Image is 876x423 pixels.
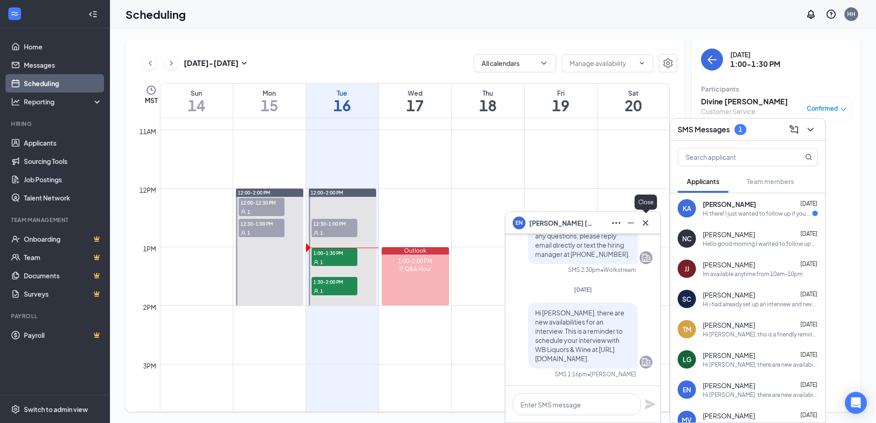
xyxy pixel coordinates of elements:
[800,412,817,418] span: [DATE]
[678,125,730,135] h3: SMS Messages
[525,84,597,118] a: September 19, 2025
[703,210,812,217] div: Hi there! I just wanted to follow up if you guys are still hiring? I just submitted an applicatio...
[788,124,799,135] svg: ComposeMessage
[701,84,851,93] div: Participants
[167,58,176,69] svg: ChevronRight
[160,88,233,98] div: Sun
[638,60,646,67] svg: ChevronDown
[703,361,818,369] div: Hi [PERSON_NAME], there are new availabilities for an interview. This is a reminder to schedule y...
[597,98,670,113] h1: 20
[24,74,102,92] a: Scheduling
[624,216,638,230] button: Minimize
[474,54,556,72] button: All calendarsChevronDown
[313,230,319,236] svg: User
[10,9,19,18] svg: WorkstreamLogo
[682,234,692,243] div: NC
[640,217,651,228] svg: Cross
[662,58,673,69] svg: Settings
[706,54,717,65] svg: ArrowLeft
[160,84,233,118] a: September 14, 2025
[625,217,636,228] svg: Minimize
[379,98,451,113] h1: 17
[683,385,691,394] div: EN
[641,357,652,368] svg: Company
[11,405,20,414] svg: Settings
[539,59,548,68] svg: ChevronDown
[525,88,597,98] div: Fri
[747,177,794,185] span: Team members
[247,230,250,236] span: 1
[24,405,88,414] div: Switch to admin view
[826,9,837,20] svg: QuestionInfo
[611,217,622,228] svg: Ellipses
[703,411,755,420] span: [PERSON_NAME]
[141,361,158,371] div: 3pm
[703,351,755,360] span: [PERSON_NAME]
[609,216,624,230] button: Ellipses
[379,84,451,118] a: September 17, 2025
[239,198,285,207] span: 12:00-12:30 PM
[800,321,817,328] span: [DATE]
[241,230,246,236] svg: User
[683,204,691,213] div: KA
[11,120,100,128] div: Hiring
[11,216,100,224] div: Team Management
[312,277,357,286] span: 1:30-2:00 PM
[239,58,250,69] svg: SmallChevronDown
[233,88,306,98] div: Mon
[703,381,755,390] span: [PERSON_NAME]
[800,381,817,388] span: [DATE]
[703,320,755,330] span: [PERSON_NAME]
[137,126,158,136] div: 11am
[703,331,818,338] div: Hi [PERSON_NAME], this is a friendly reminder. Your meeting with WB Liquors & Wine for Customer S...
[143,56,157,70] button: ChevronLeft
[306,88,378,98] div: Tue
[703,391,818,399] div: Hi [PERSON_NAME], there are new availabilities for an interview. This is a reminder to schedule y...
[145,96,158,105] span: MST
[800,260,817,267] span: [DATE]
[247,209,250,215] span: 1
[805,124,816,135] svg: ChevronDown
[701,107,797,134] div: Customer Service Representative (Celebration Advisor) at WB Liquors #85
[645,399,656,410] svg: Plane
[24,170,102,189] a: Job Postings
[24,97,103,106] div: Reporting
[382,247,449,255] div: Outlook
[313,288,319,294] svg: User
[659,54,677,72] button: Settings
[164,56,178,70] button: ChevronRight
[641,252,652,263] svg: Company
[840,106,847,113] span: down
[306,84,378,118] a: September 16, 2025
[306,98,378,113] h1: 16
[683,355,691,364] div: LG
[800,351,817,358] span: [DATE]
[525,98,597,113] h1: 19
[529,218,593,228] span: [PERSON_NAME] [PERSON_NAME]
[88,10,98,19] svg: Collapse
[587,370,636,378] span: • [PERSON_NAME]
[803,122,818,137] button: ChevronDown
[703,230,755,239] span: [PERSON_NAME]
[311,190,343,196] span: 12:00-2:00 PM
[241,209,246,215] svg: User
[24,56,102,74] a: Messages
[638,216,653,230] button: Cross
[11,97,20,106] svg: Analysis
[24,248,102,266] a: TeamCrown
[382,265,449,273] div: IT Q&A Hour
[24,38,102,56] a: Home
[312,248,357,257] span: 1:00-1:30 PM
[601,266,636,274] span: • Workstream
[800,200,817,207] span: [DATE]
[739,125,742,133] div: 1
[683,325,691,334] div: TM
[320,230,323,236] span: 1
[574,286,592,293] span: [DATE]
[687,177,719,185] span: Applicants
[160,98,233,113] h1: 14
[703,270,803,278] div: Im available anytime from 10am-10pm
[703,290,755,299] span: [PERSON_NAME]
[24,266,102,285] a: DocumentsCrown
